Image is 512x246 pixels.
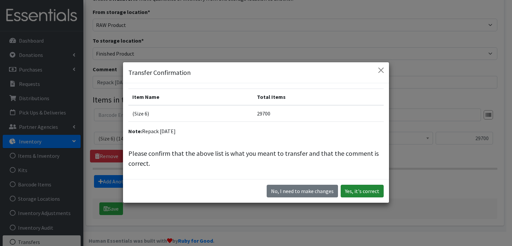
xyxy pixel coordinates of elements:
[128,148,384,168] p: Please confirm that the above list is what you meant to transfer and that the comment is correct.
[253,105,384,122] td: 29700
[128,127,384,135] p: Repack [DATE]
[128,89,253,105] th: Item Name
[128,128,142,134] strong: Note:
[267,185,338,197] button: No I need to make changes
[341,185,384,197] button: Yes, it's correct
[128,105,253,122] td: (Size 6)
[253,89,384,105] th: Total Items
[128,68,191,78] h5: Transfer Confirmation
[376,65,386,76] button: Close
